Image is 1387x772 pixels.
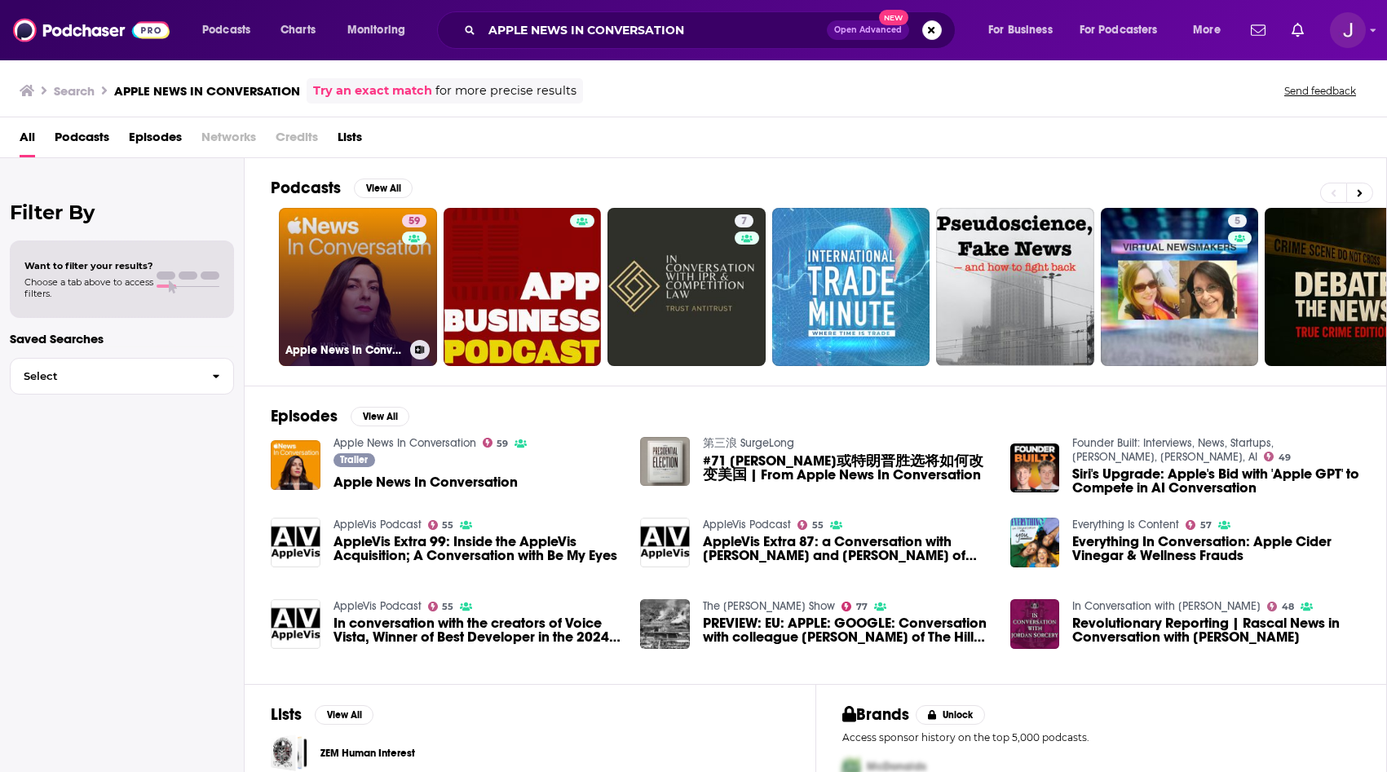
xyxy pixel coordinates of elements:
[1285,16,1310,44] a: Show notifications dropdown
[276,124,318,157] span: Credits
[10,358,234,395] button: Select
[1330,12,1366,48] span: Logged in as josephpapapr
[428,520,454,530] a: 55
[703,535,991,562] a: AppleVis Extra 87: a Conversation with Sarah Herrlinger and Dean Hudson of Apple's Accessibility ...
[271,599,320,649] a: In conversation with the creators of Voice Vista, Winner of Best Developer in the 2024 Golden Apples
[54,83,95,99] h3: Search
[333,616,621,644] a: In conversation with the creators of Voice Vista, Winner of Best Developer in the 2024 Golden Apples
[10,201,234,224] h2: Filter By
[703,616,991,644] span: PREVIEW: EU: APPLE: GOOGLE: Conversation with colleague [PERSON_NAME] of The Hill and Fox News re...
[977,17,1073,43] button: open menu
[797,520,824,530] a: 55
[271,178,413,198] a: PodcastsView All
[280,19,316,42] span: Charts
[1072,535,1360,562] a: Everything In Conversation: Apple Cider Vinegar & Wellness Frauds
[270,17,325,43] a: Charts
[1072,467,1360,495] a: Siri's Upgrade: Apple's Bid with 'Apple GPT' to Compete in AI Conversation
[442,522,453,529] span: 55
[1228,214,1247,227] a: 5
[271,735,307,771] span: ZEM Human Interest
[640,599,690,649] img: PREVIEW: EU: APPLE: GOOGLE: Conversation with colleague Elizabeth Peek of The Hill and Fox News r...
[703,616,991,644] a: PREVIEW: EU: APPLE: GOOGLE: Conversation with colleague Elizabeth Peek of The Hill and Fox News r...
[1010,599,1060,649] img: Revolutionary Reporting | Rascal News in Conversation with Jordan Sorcery
[114,83,300,99] h3: APPLE NEWS IN CONVERSATION
[285,343,404,357] h3: Apple News In Conversation
[1200,522,1212,529] span: 57
[336,17,426,43] button: open menu
[333,599,422,613] a: AppleVis Podcast
[55,124,109,157] a: Podcasts
[351,407,409,426] button: View All
[191,17,272,43] button: open menu
[703,454,991,482] span: #71 [PERSON_NAME]或特朗普胜选将如何改变美国 | From Apple News In Conversation
[735,214,753,227] a: 7
[333,518,422,532] a: AppleVis Podcast
[1330,12,1366,48] img: User Profile
[271,406,409,426] a: EpisodesView All
[24,260,153,271] span: Want to filter your results?
[879,10,908,25] span: New
[988,19,1053,42] span: For Business
[313,82,432,100] a: Try an exact match
[703,436,794,450] a: 第三浪 SurgeLong
[842,704,910,725] h2: Brands
[1193,19,1221,42] span: More
[333,535,621,562] a: AppleVis Extra 99: Inside the AppleVis Acquisition; A Conversation with Be My Eyes
[333,475,518,489] a: Apple News In Conversation
[402,214,426,227] a: 59
[11,371,199,382] span: Select
[428,602,454,611] a: 55
[1282,603,1294,611] span: 48
[201,124,256,157] span: Networks
[856,603,868,611] span: 77
[338,124,362,157] span: Lists
[703,454,991,482] a: #71 哈里斯或特朗普胜选将如何改变美国 | From Apple News In Conversation
[1235,214,1240,230] span: 5
[1010,518,1060,567] img: Everything In Conversation: Apple Cider Vinegar & Wellness Frauds
[482,17,827,43] input: Search podcasts, credits, & more...
[271,518,320,567] img: AppleVis Extra 99: Inside the AppleVis Acquisition; A Conversation with Be My Eyes
[340,455,368,465] span: Trailer
[1072,436,1274,464] a: Founder Built: Interviews, News, Startups, Lex Fridman, Joe Rogan, AI
[497,440,508,448] span: 59
[834,26,902,34] span: Open Advanced
[1072,599,1261,613] a: In Conversation with Jordan Sorcery
[13,15,170,46] img: Podchaser - Follow, Share and Rate Podcasts
[453,11,971,49] div: Search podcasts, credits, & more...
[10,331,234,346] p: Saved Searches
[703,599,835,613] a: The John Batchelor Show
[1279,84,1361,98] button: Send feedback
[1069,17,1182,43] button: open menu
[741,214,747,230] span: 7
[333,436,476,450] a: Apple News In Conversation
[129,124,182,157] span: Episodes
[20,124,35,157] a: All
[202,19,250,42] span: Podcasts
[1244,16,1272,44] a: Show notifications dropdown
[315,705,373,725] button: View All
[827,20,909,40] button: Open AdvancedNew
[703,535,991,562] span: AppleVis Extra 87: a Conversation with [PERSON_NAME] and [PERSON_NAME] of Apple's Accessibility Team
[640,518,690,567] img: AppleVis Extra 87: a Conversation with Sarah Herrlinger and Dean Hudson of Apple's Accessibility ...
[442,603,453,611] span: 55
[1072,518,1179,532] a: Everything Is Content
[354,179,413,198] button: View All
[703,518,791,532] a: AppleVis Podcast
[1010,443,1060,493] img: Siri's Upgrade: Apple's Bid with 'Apple GPT' to Compete in AI Conversation
[1072,616,1360,644] span: Revolutionary Reporting | Rascal News in Conversation with [PERSON_NAME]
[607,208,766,366] a: 7
[271,178,341,198] h2: Podcasts
[1101,208,1259,366] a: 5
[483,438,509,448] a: 59
[640,437,690,487] img: #71 哈里斯或特朗普胜选将如何改变美国 | From Apple News In Conversation
[320,744,415,762] a: ZEM Human Interest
